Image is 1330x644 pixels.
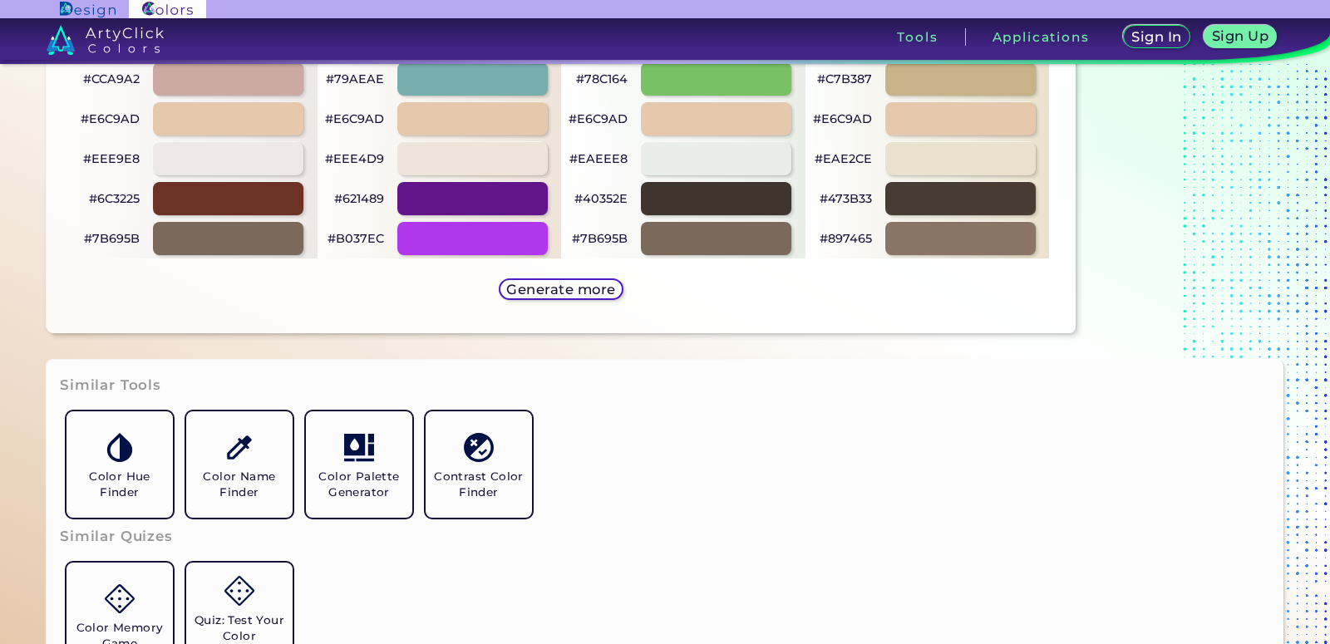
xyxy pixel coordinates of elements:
[1131,30,1183,44] h5: Sign In
[328,229,384,248] p: #B037EC
[1211,29,1269,43] h5: Sign Up
[993,31,1090,43] h3: Applications
[817,69,872,89] p: #C7B387
[419,405,539,524] a: Contrast Color Finder
[813,109,872,129] p: #E6C9AD
[1204,25,1278,49] a: Sign Up
[464,433,493,462] img: icon_color_contrast.svg
[105,584,134,613] img: icon_game.svg
[820,229,872,248] p: #897465
[344,433,373,462] img: icon_col_pal_col.svg
[1122,25,1191,49] a: Sign In
[224,433,254,462] img: icon_color_name_finder.svg
[313,469,406,500] h5: Color Palette Generator
[572,229,628,248] p: #7B695B
[224,576,254,605] img: icon_game.svg
[60,527,173,547] h3: Similar Quizes
[569,109,628,129] p: #E6C9AD
[81,109,140,129] p: #E6C9AD
[569,149,628,169] p: #EAEEE8
[576,69,628,89] p: #78C164
[326,69,384,89] p: #79AEAE
[105,433,134,462] img: icon_color_hue.svg
[432,469,525,500] h5: Contrast Color Finder
[60,376,161,396] h3: Similar Tools
[193,469,286,500] h5: Color Name Finder
[897,31,938,43] h3: Tools
[83,149,140,169] p: #EEE9E8
[83,69,140,89] p: #CCA9A2
[574,189,628,209] p: #40352E
[84,229,140,248] p: #7B695B
[73,469,166,500] h5: Color Hue Finder
[815,149,872,169] p: #EAE2CE
[47,25,164,55] img: logo_artyclick_colors_white.svg
[325,149,384,169] p: #EEE4D9
[89,189,140,209] p: #6C3225
[334,189,384,209] p: #621489
[820,189,872,209] p: #473B33
[299,405,419,524] a: Color Palette Generator
[60,2,116,17] img: ArtyClick Design logo
[180,405,299,524] a: Color Name Finder
[325,109,384,129] p: #E6C9AD
[505,283,617,297] h5: Generate more
[60,405,180,524] a: Color Hue Finder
